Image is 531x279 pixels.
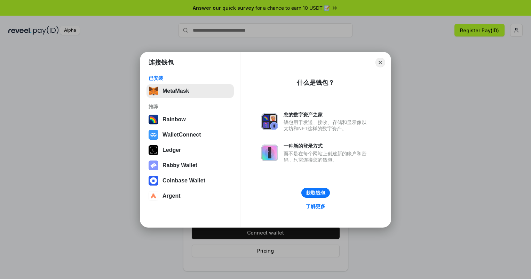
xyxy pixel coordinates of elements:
div: 您的数字资产之家 [284,112,370,118]
a: 了解更多 [302,202,330,211]
div: Rabby Wallet [163,162,197,169]
img: svg+xml,%3Csvg%20width%3D%22120%22%20height%3D%22120%22%20viewBox%3D%220%200%20120%20120%22%20fil... [149,115,158,124]
button: Rabby Wallet [146,158,234,172]
div: Coinbase Wallet [163,178,205,184]
div: 钱包用于发送、接收、存储和显示像以太坊和NFT这样的数字资产。 [284,119,370,132]
div: 一种新的登录方式 [284,143,370,149]
button: 获取钱包 [301,188,330,198]
div: WalletConnect [163,132,201,138]
button: Ledger [146,143,234,157]
button: Coinbase Wallet [146,174,234,188]
div: 什么是钱包？ [297,79,334,87]
img: svg+xml,%3Csvg%20xmlns%3D%22http%3A%2F%2Fwww.w3.org%2F2000%2Fsvg%22%20fill%3D%22none%22%20viewBox... [261,113,278,130]
img: svg+xml,%3Csvg%20xmlns%3D%22http%3A%2F%2Fwww.w3.org%2F2000%2Fsvg%22%20fill%3D%22none%22%20viewBox... [261,145,278,161]
button: Close [375,58,385,67]
div: Ledger [163,147,181,153]
img: svg+xml,%3Csvg%20xmlns%3D%22http%3A%2F%2Fwww.w3.org%2F2000%2Fsvg%22%20fill%3D%22none%22%20viewBox... [149,161,158,170]
div: Argent [163,193,181,199]
img: svg+xml,%3Csvg%20width%3D%2228%22%20height%3D%2228%22%20viewBox%3D%220%200%2028%2028%22%20fill%3D... [149,191,158,201]
div: Rainbow [163,116,186,123]
div: 了解更多 [306,203,325,210]
h1: 连接钱包 [149,58,174,67]
img: svg+xml,%3Csvg%20xmlns%3D%22http%3A%2F%2Fwww.w3.org%2F2000%2Fsvg%22%20width%3D%2228%22%20height%3... [149,145,158,155]
div: MetaMask [163,88,189,94]
button: MetaMask [146,84,234,98]
button: WalletConnect [146,128,234,142]
div: 已安装 [149,75,232,81]
button: Argent [146,189,234,203]
img: svg+xml,%3Csvg%20width%3D%2228%22%20height%3D%2228%22%20viewBox%3D%220%200%2028%2028%22%20fill%3D... [149,130,158,140]
button: Rainbow [146,113,234,126]
div: 获取钱包 [306,190,325,196]
img: svg+xml,%3Csvg%20fill%3D%22none%22%20height%3D%2233%22%20viewBox%3D%220%200%2035%2033%22%20width%... [149,86,158,96]
img: svg+xml,%3Csvg%20width%3D%2228%22%20height%3D%2228%22%20viewBox%3D%220%200%2028%2028%22%20fill%3D... [149,176,158,186]
div: 推荐 [149,104,232,110]
div: 而不是在每个网站上创建新的账户和密码，只需连接您的钱包。 [284,150,370,163]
